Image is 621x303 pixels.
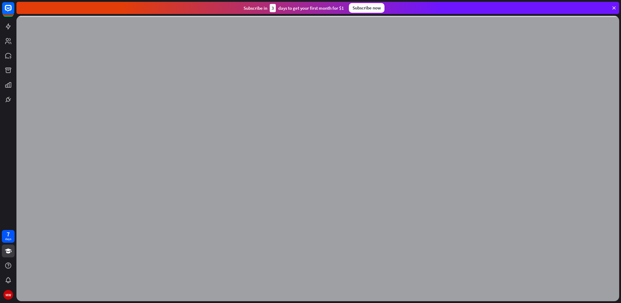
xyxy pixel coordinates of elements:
[3,290,13,300] div: MW
[5,237,11,241] div: days
[7,232,10,237] div: 7
[244,4,344,12] div: Subscribe in days to get your first month for $1
[270,4,276,12] div: 3
[349,3,384,13] div: Subscribe now
[2,230,15,243] a: 7 days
